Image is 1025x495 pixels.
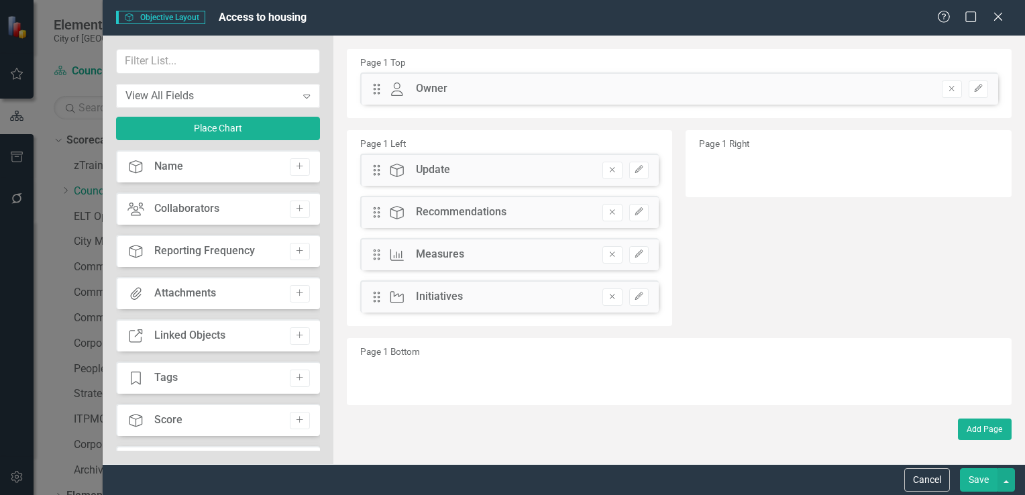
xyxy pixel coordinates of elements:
div: View All Fields [125,88,296,103]
div: Owner [416,81,447,97]
span: Objective Layout [116,11,205,24]
div: Initiatives [416,289,463,305]
div: Measures [416,247,464,262]
span: Access to housing [219,11,307,23]
div: Recommendations [416,205,506,220]
div: Name [154,159,183,174]
small: Page 1 Top [360,57,406,68]
div: Linked Objects [154,328,225,343]
small: Page 1 Left [360,138,406,149]
div: Update [416,162,450,178]
button: Place Chart [116,117,320,140]
input: Filter List... [116,49,320,74]
div: Reporting Frequency [154,243,255,259]
div: Score [154,412,182,428]
small: Page 1 Bottom [360,346,420,357]
button: Cancel [904,468,950,492]
button: Add Page [958,419,1012,440]
small: Page 1 Right [699,138,749,149]
div: Attachments [154,286,216,301]
div: Collaborators [154,201,219,217]
button: Save [960,468,997,492]
div: Tags [154,370,178,386]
